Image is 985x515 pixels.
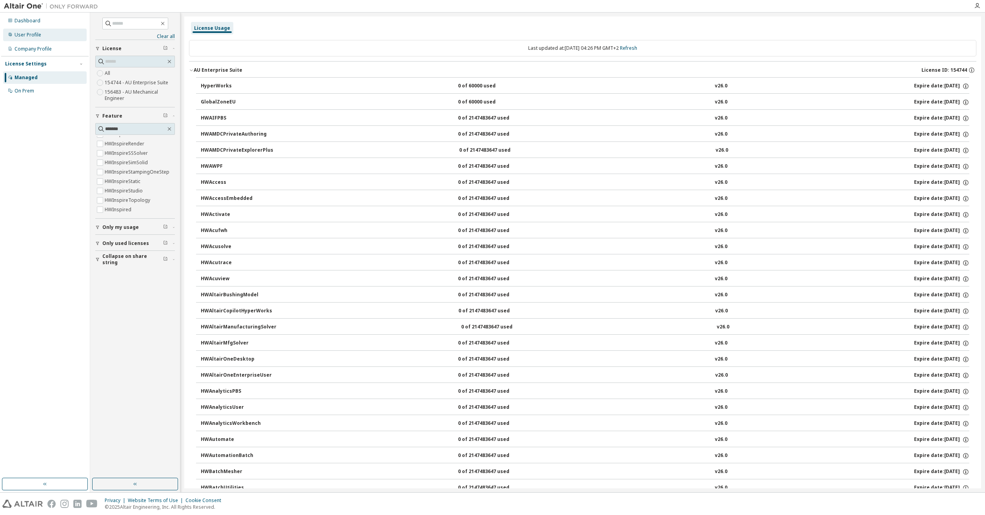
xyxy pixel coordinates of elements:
div: HWAIFPBS [201,115,271,122]
div: License Usage [194,25,230,31]
div: HWBatchMesher [201,468,271,475]
div: 0 of 2147483647 used [458,179,529,186]
div: Expire date: [DATE] [914,99,969,106]
label: HWInspireSimSolid [105,158,149,167]
div: 0 of 2147483647 used [458,356,529,363]
div: HyperWorks [201,83,271,90]
div: Dashboard [15,18,40,24]
button: HWAMDCPrivateAuthoring0 of 2147483647 usedv26.0Expire date:[DATE] [201,126,969,143]
div: Expire date: [DATE] [914,211,969,218]
button: Collapse on share string [95,251,175,268]
div: 0 of 2147483647 used [458,452,529,459]
div: v26.0 [715,163,727,170]
label: HWInspireTopology [105,196,152,205]
span: License ID: 154744 [921,67,967,73]
span: Clear filter [163,240,168,247]
div: 0 of 2147483647 used [458,115,529,122]
div: v26.0 [715,356,727,363]
div: v26.0 [715,276,727,283]
button: Feature [95,107,175,125]
div: v26.0 [715,292,727,299]
img: facebook.svg [47,500,56,508]
div: HWAcuview [201,276,271,283]
button: HWAnalyticsPBS0 of 2147483647 usedv26.0Expire date:[DATE] [201,383,969,400]
button: HWAcufwh0 of 2147483647 usedv26.0Expire date:[DATE] [201,222,969,239]
div: v26.0 [715,372,728,379]
div: Expire date: [DATE] [914,115,969,122]
div: v26.0 [715,259,727,267]
div: HWAltairBushingModel [201,292,271,299]
div: On Prem [15,88,34,94]
div: Expire date: [DATE] [914,227,969,234]
div: GlobalZoneEU [201,99,271,106]
div: 0 of 2147483647 used [458,243,529,250]
div: 0 of 2147483647 used [458,292,529,299]
div: HWAltairOneDesktop [201,356,271,363]
div: v26.0 [715,131,727,138]
div: Expire date: [DATE] [914,468,969,475]
button: HWAltairManufacturingSolver0 of 2147483647 usedv26.0Expire date:[DATE] [201,319,969,336]
img: altair_logo.svg [2,500,43,508]
div: HWAcufwh [201,227,271,234]
div: HWAMDCPrivateExplorerPlus [201,147,273,154]
div: HWAltairOneEnterpriseUser [201,372,272,379]
img: linkedin.svg [73,500,82,508]
div: Expire date: [DATE] [914,308,969,315]
div: v26.0 [715,308,728,315]
div: HWBatchUtilities [201,484,271,491]
div: Expire date: [DATE] [914,243,969,250]
div: Expire date: [DATE] [914,163,969,170]
div: Company Profile [15,46,52,52]
button: HWAcuview0 of 2147483647 usedv26.0Expire date:[DATE] [201,270,969,288]
label: HWInspireStatic [105,177,142,186]
div: 0 of 2147483647 used [458,227,529,234]
button: HWAccess0 of 2147483647 usedv26.0Expire date:[DATE] [201,174,969,191]
div: Expire date: [DATE] [914,340,969,347]
div: HWAnalyticsUser [201,404,271,411]
span: Only used licenses [102,240,149,247]
div: Expire date: [DATE] [914,83,969,90]
div: License Settings [5,61,47,67]
div: Expire date: [DATE] [914,452,969,459]
label: 156483 - AU Mechanical Engineer [105,87,175,103]
button: HyperWorks0 of 60000 usedv26.0Expire date:[DATE] [201,78,969,95]
div: HWAWPF [201,163,271,170]
div: 0 of 2147483647 used [458,276,529,283]
button: HWAnalyticsWorkbench0 of 2147483647 usedv26.0Expire date:[DATE] [201,415,969,432]
button: HWAutomationBatch0 of 2147483647 usedv26.0Expire date:[DATE] [201,447,969,464]
div: Cookie Consent [185,497,226,504]
div: 0 of 2147483647 used [458,372,529,379]
button: HWAcusolve0 of 2147483647 usedv26.0Expire date:[DATE] [201,238,969,256]
button: HWAMDCPrivateExplorerPlus0 of 2147483647 usedv26.0Expire date:[DATE] [201,142,969,159]
div: 0 of 2147483647 used [458,388,529,395]
div: v26.0 [715,83,727,90]
div: 0 of 2147483647 used [458,195,529,202]
div: Expire date: [DATE] [914,259,969,267]
img: youtube.svg [86,500,98,508]
div: HWActivate [201,211,271,218]
div: 0 of 2147483647 used [459,147,530,154]
div: v26.0 [715,452,727,459]
div: 0 of 2147483647 used [458,131,529,138]
div: Expire date: [DATE] [914,356,969,363]
button: HWAIFPBS0 of 2147483647 usedv26.0Expire date:[DATE] [201,110,969,127]
button: HWAutomate0 of 2147483647 usedv26.0Expire date:[DATE] [201,431,969,448]
div: Expire date: [DATE] [914,195,969,202]
div: v26.0 [715,420,727,427]
div: HWAltairCopilotHyperWorks [201,308,272,315]
span: Feature [102,113,122,119]
div: Expire date: [DATE] [914,388,969,395]
div: Expire date: [DATE] [914,372,969,379]
div: v26.0 [715,484,727,491]
div: Managed [15,74,38,81]
div: Expire date: [DATE] [914,324,969,331]
p: © 2025 Altair Engineering, Inc. All Rights Reserved. [105,504,226,510]
span: License [102,45,122,52]
div: HWAltairMfgSolver [201,340,271,347]
div: Expire date: [DATE] [914,179,969,186]
div: 0 of 2147483647 used [458,404,529,411]
div: Expire date: [DATE] [914,147,969,154]
div: HWAltairManufacturingSolver [201,324,276,331]
div: HWAnalyticsWorkbench [201,420,271,427]
div: 0 of 2147483647 used [461,324,532,331]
